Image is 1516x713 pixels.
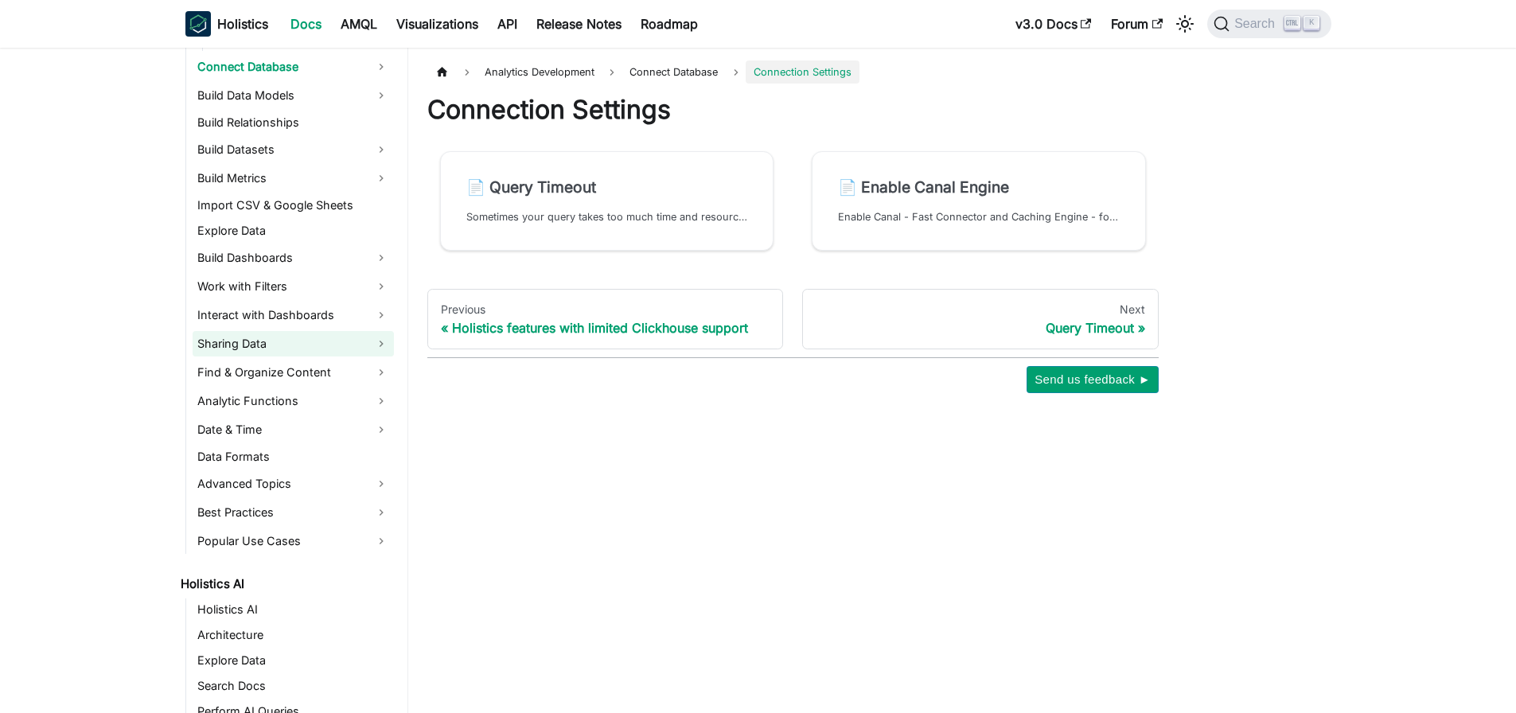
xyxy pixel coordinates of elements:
a: Home page [427,60,458,84]
a: Explore Data [193,220,394,242]
a: AMQL [331,11,387,37]
a: Build Metrics [193,166,394,191]
button: Switch between dark and light mode (currently light mode) [1172,11,1198,37]
a: Best Practices [193,500,394,525]
a: Holistics AI [193,598,394,621]
p: Sometimes your query takes too much time and resource. With this setting, you can set up a timeou... [466,209,748,224]
nav: Docs pages [427,289,1159,349]
a: Sharing Data [193,331,394,356]
div: Query Timeout [816,320,1145,336]
a: Build Relationships [193,111,394,134]
div: Next [816,302,1145,317]
a: Date & Time [193,417,394,442]
kbd: K [1304,16,1319,30]
a: Release Notes [527,11,631,37]
a: Search Docs [193,675,394,697]
span: Analytics Development [477,60,602,84]
a: Build Datasets [193,137,394,162]
a: Visualizations [387,11,488,37]
a: Explore Data [193,649,394,672]
a: Find & Organize Content [193,360,394,385]
h1: Connection Settings [427,94,1159,126]
span: Connection Settings [746,60,859,84]
a: Interact with Dashboards [193,302,394,328]
p: Enable Canal - Fast Connector and Caching Engine - for your Data Connection [838,209,1120,224]
button: Search (Ctrl+K) [1207,10,1331,38]
b: Holistics [217,14,268,33]
nav: Docs sidebar [170,48,408,713]
a: PreviousHolistics features with limited Clickhouse support [427,289,784,349]
a: Analytic Functions [193,388,394,414]
a: Forum [1101,11,1172,37]
div: Previous [441,302,770,317]
a: Advanced Topics [193,471,394,497]
a: v3.0 Docs [1006,11,1101,37]
button: Send us feedback ► [1027,366,1159,393]
a: Roadmap [631,11,707,37]
a: HolisticsHolistics [185,11,268,37]
a: NextQuery Timeout [802,289,1159,349]
nav: Breadcrumbs [427,60,1159,84]
a: API [488,11,527,37]
a: 📄️ Query TimeoutSometimes your query takes too much time and resource. With this setting, you can... [440,151,774,251]
a: Data Formats [193,446,394,468]
span: Send us feedback ► [1035,369,1151,390]
a: Work with Filters [193,274,394,299]
span: Search [1230,17,1284,31]
a: Connect Database [193,54,394,80]
h2: Enable Canal Engine [838,177,1120,197]
img: Holistics [185,11,211,37]
a: Import CSV & Google Sheets [193,194,394,216]
a: Build Data Models [193,83,394,108]
h2: Query Timeout [466,177,748,197]
a: Holistics AI [176,573,394,595]
a: Build Dashboards [193,245,394,271]
span: Connect Database [622,60,726,84]
a: Popular Use Cases [193,528,394,554]
a: Docs [281,11,331,37]
div: Holistics features with limited Clickhouse support [441,320,770,336]
a: 📄️ Enable Canal EngineEnable Canal - Fast Connector and Caching Engine - for your Data Connection [812,151,1146,251]
a: Architecture [193,624,394,646]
